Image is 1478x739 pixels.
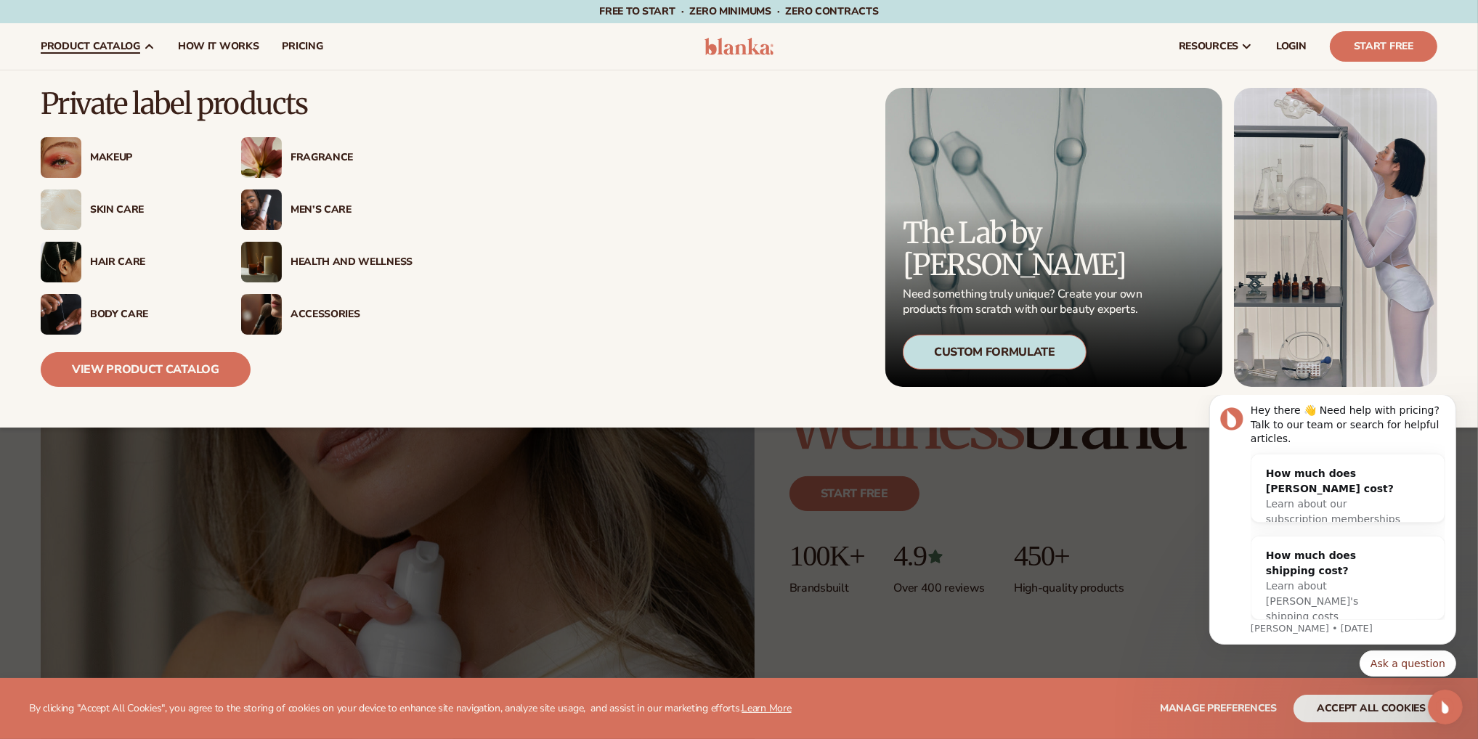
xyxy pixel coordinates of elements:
[1264,23,1318,70] a: LOGIN
[241,189,282,230] img: Male holding moisturizer bottle.
[41,294,212,335] a: Male hand applying moisturizer. Body Care
[241,242,413,282] a: Candles and incense on table. Health And Wellness
[63,226,258,240] p: Message from Lee, sent 2d ago
[1160,701,1277,715] span: Manage preferences
[90,204,212,216] div: Skin Care
[1330,31,1437,62] a: Start Free
[1234,88,1437,387] img: Female in lab with equipment.
[90,152,212,164] div: Makeup
[90,256,212,269] div: Hair Care
[291,204,413,216] div: Men’s Care
[705,38,773,55] img: logo
[41,41,140,52] span: product catalog
[41,189,212,230] a: Cream moisturizer swatch. Skin Care
[33,12,56,35] img: Profile image for Lee
[78,152,214,183] div: How much does shipping cost?
[1187,396,1478,685] iframe: Intercom notifications message
[78,70,214,101] div: How much does [PERSON_NAME] cost?
[1179,41,1238,52] span: resources
[166,23,271,70] a: How It Works
[1294,695,1449,722] button: accept all cookies
[1167,23,1264,70] a: resources
[78,102,213,129] span: Learn about our subscription memberships
[41,88,413,120] p: Private label products
[241,294,282,335] img: Female with makeup brush.
[903,287,1147,317] p: Need something truly unique? Create your own products from scratch with our beauty experts.
[1276,41,1307,52] span: LOGIN
[41,242,212,282] a: Female hair pulled back with clips. Hair Care
[172,255,269,281] button: Quick reply: Ask a question
[63,8,258,51] div: Hey there 👋 Need help with pricing? Talk to our team or search for helpful articles.
[1428,690,1463,724] iframe: Intercom live chat
[270,23,334,70] a: pricing
[22,255,269,281] div: Quick reply options
[282,41,322,52] span: pricing
[41,137,212,178] a: Female with glitter eye makeup. Makeup
[903,217,1147,281] p: The Lab by [PERSON_NAME]
[41,137,81,178] img: Female with glitter eye makeup.
[291,309,413,321] div: Accessories
[178,41,259,52] span: How It Works
[41,189,81,230] img: Cream moisturizer swatch.
[241,137,282,178] img: Pink blooming flower.
[885,88,1222,387] a: Microscopic product formula. The Lab by [PERSON_NAME] Need something truly unique? Create your ow...
[291,256,413,269] div: Health And Wellness
[241,294,413,335] a: Female with makeup brush. Accessories
[599,4,878,18] span: Free to start · ZERO minimums · ZERO contracts
[1160,695,1277,722] button: Manage preferences
[29,703,792,715] p: By clicking "Accept All Cookies", you agree to the storing of cookies on your device to enhance s...
[90,309,212,321] div: Body Care
[903,335,1087,369] div: Custom Formulate
[64,141,228,240] div: How much does shipping cost?Learn about [PERSON_NAME]'s shipping costs
[41,294,81,335] img: Male hand applying moisturizer.
[291,152,413,164] div: Fragrance
[63,8,258,224] div: Message content
[29,23,166,70] a: product catalog
[41,242,81,282] img: Female hair pulled back with clips.
[241,189,413,230] a: Male holding moisturizer bottle. Men’s Care
[241,242,282,282] img: Candles and incense on table.
[241,137,413,178] a: Pink blooming flower. Fragrance
[742,701,791,715] a: Learn More
[64,59,228,143] div: How much does [PERSON_NAME] cost?Learn about our subscription memberships
[41,352,251,387] a: View Product Catalog
[78,184,171,226] span: Learn about [PERSON_NAME]'s shipping costs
